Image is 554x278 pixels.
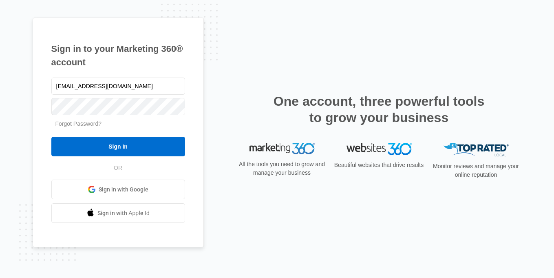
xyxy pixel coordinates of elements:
p: Monitor reviews and manage your online reputation [430,162,522,179]
h1: Sign in to your Marketing 360® account [51,42,185,69]
input: Sign In [51,137,185,156]
img: Top Rated Local [444,143,509,156]
input: Email [51,78,185,95]
a: Sign in with Apple Id [51,203,185,223]
h2: One account, three powerful tools to grow your business [271,93,487,126]
a: Forgot Password? [55,120,102,127]
span: Sign in with Apple Id [97,209,150,218]
a: Sign in with Google [51,180,185,199]
span: Sign in with Google [99,185,148,194]
span: OR [108,164,128,172]
img: Websites 360 [347,143,412,155]
p: Beautiful websites that drive results [333,161,425,169]
p: All the tools you need to grow and manage your business [236,160,328,177]
img: Marketing 360 [249,143,315,154]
